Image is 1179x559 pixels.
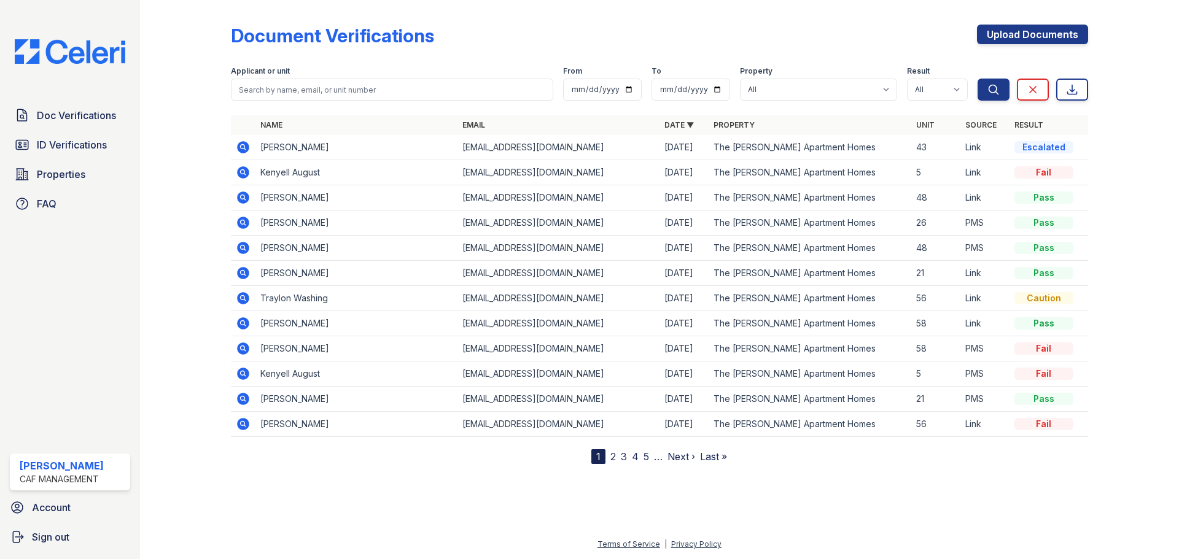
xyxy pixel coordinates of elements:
[911,160,960,185] td: 5
[462,120,485,129] a: Email
[960,210,1010,236] td: PMS
[700,450,727,463] a: Last »
[709,135,911,160] td: The [PERSON_NAME] Apartment Homes
[660,336,709,361] td: [DATE]
[457,185,660,210] td: [EMAIL_ADDRESS][DOMAIN_NAME]
[907,66,930,76] label: Result
[709,160,911,185] td: The [PERSON_NAME] Apartment Homes
[457,286,660,311] td: [EMAIL_ADDRESS][DOMAIN_NAME]
[1014,242,1073,254] div: Pass
[652,66,661,76] label: To
[255,261,457,286] td: [PERSON_NAME]
[1014,120,1043,129] a: Result
[1014,368,1073,380] div: Fail
[709,286,911,311] td: The [PERSON_NAME] Apartment Homes
[960,412,1010,437] td: Link
[960,286,1010,311] td: Link
[709,236,911,261] td: The [PERSON_NAME] Apartment Homes
[660,135,709,160] td: [DATE]
[911,361,960,387] td: 5
[20,458,104,473] div: [PERSON_NAME]
[255,286,457,311] td: Traylon Washing
[5,39,135,64] img: CE_Logo_Blue-a8612792a0a2168367f1c8372b55b34899dd931a85d93a1a3d3e32e68fde9ad4.png
[1014,141,1073,153] div: Escalated
[911,311,960,336] td: 58
[960,261,1010,286] td: Link
[714,120,755,129] a: Property
[632,450,639,463] a: 4
[960,336,1010,361] td: PMS
[37,108,116,123] span: Doc Verifications
[911,336,960,361] td: 58
[231,66,290,76] label: Applicant or unit
[660,311,709,336] td: [DATE]
[37,167,85,182] span: Properties
[563,66,582,76] label: From
[255,236,457,261] td: [PERSON_NAME]
[709,210,911,236] td: The [PERSON_NAME] Apartment Homes
[255,387,457,412] td: [PERSON_NAME]
[709,261,911,286] td: The [PERSON_NAME] Apartment Homes
[10,103,130,128] a: Doc Verifications
[960,311,1010,336] td: Link
[231,79,553,101] input: Search by name, email, or unit number
[1014,267,1073,279] div: Pass
[911,261,960,286] td: 21
[457,336,660,361] td: [EMAIL_ADDRESS][DOMAIN_NAME]
[960,387,1010,412] td: PMS
[5,525,135,549] a: Sign out
[916,120,935,129] a: Unit
[255,135,457,160] td: [PERSON_NAME]
[1014,191,1073,204] div: Pass
[660,210,709,236] td: [DATE]
[260,120,282,129] a: Name
[911,210,960,236] td: 26
[709,336,911,361] td: The [PERSON_NAME] Apartment Homes
[457,412,660,437] td: [EMAIL_ADDRESS][DOMAIN_NAME]
[10,191,130,216] a: FAQ
[32,500,71,515] span: Account
[911,412,960,437] td: 56
[1014,418,1073,430] div: Fail
[255,160,457,185] td: Kenyell August
[457,135,660,160] td: [EMAIL_ADDRESS][DOMAIN_NAME]
[597,539,660,549] a: Terms of Service
[591,449,605,464] div: 1
[660,361,709,387] td: [DATE]
[660,387,709,412] td: [DATE]
[664,120,694,129] a: Date ▼
[911,236,960,261] td: 48
[911,185,960,210] td: 48
[740,66,772,76] label: Property
[255,336,457,361] td: [PERSON_NAME]
[660,160,709,185] td: [DATE]
[255,412,457,437] td: [PERSON_NAME]
[965,120,997,129] a: Source
[960,236,1010,261] td: PMS
[709,412,911,437] td: The [PERSON_NAME] Apartment Homes
[911,387,960,412] td: 21
[10,133,130,157] a: ID Verifications
[457,361,660,387] td: [EMAIL_ADDRESS][DOMAIN_NAME]
[1014,292,1073,304] div: Caution
[960,135,1010,160] td: Link
[457,311,660,336] td: [EMAIL_ADDRESS][DOMAIN_NAME]
[255,210,457,236] td: [PERSON_NAME]
[255,185,457,210] td: [PERSON_NAME]
[660,185,709,210] td: [DATE]
[1014,342,1073,355] div: Fail
[960,160,1010,185] td: Link
[1014,217,1073,229] div: Pass
[255,311,457,336] td: [PERSON_NAME]
[667,450,695,463] a: Next ›
[660,236,709,261] td: [DATE]
[664,539,667,549] div: |
[37,137,107,152] span: ID Verifications
[709,387,911,412] td: The [PERSON_NAME] Apartment Homes
[709,311,911,336] td: The [PERSON_NAME] Apartment Homes
[457,261,660,286] td: [EMAIL_ADDRESS][DOMAIN_NAME]
[457,236,660,261] td: [EMAIL_ADDRESS][DOMAIN_NAME]
[37,196,56,211] span: FAQ
[1014,393,1073,405] div: Pass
